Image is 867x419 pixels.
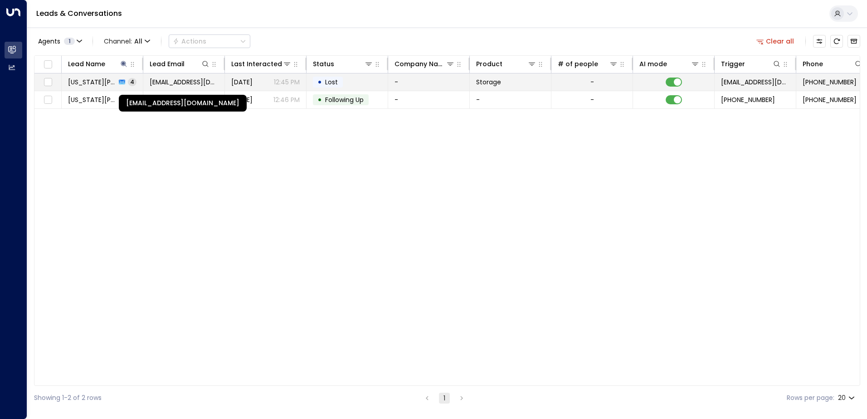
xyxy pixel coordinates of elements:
span: leads@space-station.co.uk [721,78,789,87]
div: • [317,92,322,107]
div: Last Interacted [231,58,282,69]
span: Georgia Weatherhead [68,95,117,104]
div: Lead Email [150,58,210,69]
button: Channel:All [100,35,154,48]
td: - [388,91,470,108]
div: Actions [173,37,206,45]
nav: pagination navigation [421,392,468,404]
div: Showing 1-2 of 2 rows [34,393,102,403]
div: Button group with a nested menu [169,34,250,48]
span: Refresh [830,35,843,48]
div: 20 [838,391,857,404]
span: Toggle select row [42,77,54,88]
button: page 1 [439,393,450,404]
span: Lost [325,78,338,87]
div: - [590,95,594,104]
div: • [317,74,322,90]
button: Customize [813,35,826,48]
button: Agents1 [34,35,85,48]
span: Channel: [100,35,154,48]
div: - [590,78,594,87]
span: 1 [64,38,75,45]
span: +447504263067 [803,95,857,104]
div: Status [313,58,334,69]
span: Agents [38,38,60,44]
div: Lead Email [150,58,185,69]
div: Last Interacted [231,58,292,69]
p: 12:45 PM [274,78,300,87]
span: 4 [128,78,136,86]
span: +447504263067 [803,78,857,87]
span: Following Up [325,95,364,104]
div: Company Name [395,58,455,69]
div: Trigger [721,58,781,69]
div: Company Name [395,58,446,69]
p: 12:46 PM [273,95,300,104]
a: Leads & Conversations [36,8,122,19]
button: Archived Leads [848,35,860,48]
td: - [388,73,470,91]
div: Phone [803,58,863,69]
span: Storage [476,78,501,87]
span: All [134,38,142,45]
div: # of people [558,58,598,69]
button: Clear all [753,35,798,48]
div: Phone [803,58,823,69]
span: +447504263067 [721,95,775,104]
span: Yesterday [231,78,253,87]
div: # of people [558,58,618,69]
div: Status [313,58,373,69]
div: AI mode [639,58,667,69]
label: Rows per page: [787,393,834,403]
span: Toggle select row [42,94,54,106]
div: Product [476,58,536,69]
div: AI mode [639,58,700,69]
span: georgiaweatherhead@hotmail.com [150,78,218,87]
div: Lead Name [68,58,128,69]
div: Trigger [721,58,745,69]
span: Georgia Weatherhead [68,78,116,87]
div: Lead Name [68,58,105,69]
button: Actions [169,34,250,48]
div: [EMAIL_ADDRESS][DOMAIN_NAME] [119,95,247,112]
span: Toggle select all [42,59,54,70]
td: - [470,91,551,108]
div: Product [476,58,502,69]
